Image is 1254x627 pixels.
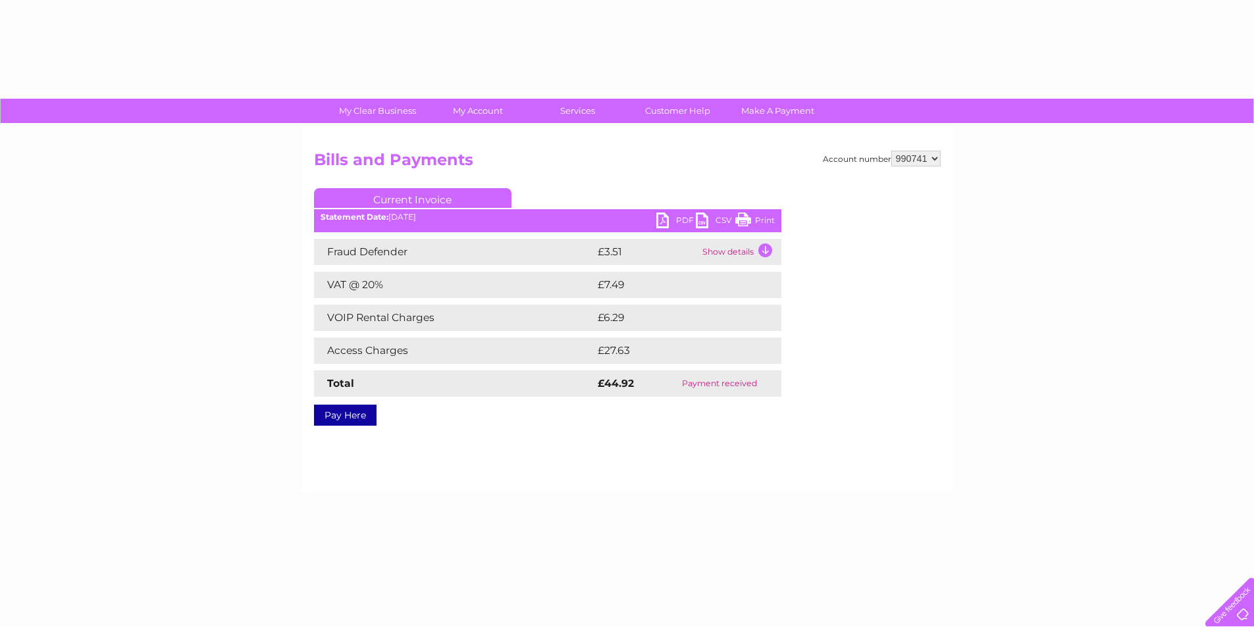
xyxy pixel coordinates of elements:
[323,99,432,123] a: My Clear Business
[594,305,750,331] td: £6.29
[314,213,781,222] div: [DATE]
[321,212,388,222] b: Statement Date:
[523,99,632,123] a: Services
[314,188,511,208] a: Current Invoice
[314,405,377,426] a: Pay Here
[314,272,594,298] td: VAT @ 20%
[314,151,941,176] h2: Bills and Payments
[696,213,735,232] a: CSV
[594,338,754,364] td: £27.63
[823,151,941,166] div: Account number
[658,370,781,397] td: Payment received
[314,338,594,364] td: Access Charges
[594,272,750,298] td: £7.49
[656,213,696,232] a: PDF
[594,239,699,265] td: £3.51
[723,99,832,123] a: Make A Payment
[735,213,775,232] a: Print
[699,239,781,265] td: Show details
[327,377,354,389] strong: Total
[314,305,594,331] td: VOIP Rental Charges
[623,99,732,123] a: Customer Help
[598,377,634,389] strong: £44.92
[314,239,594,265] td: Fraud Defender
[423,99,532,123] a: My Account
